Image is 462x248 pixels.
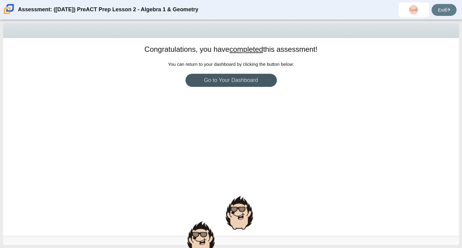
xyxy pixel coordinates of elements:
[432,4,457,16] a: Exit
[18,2,198,17] div: Assessment: ([DATE]) PreACT Prep Lesson 2 - Algebra 1 & Geometry
[2,3,15,16] img: Carmen School of Science & Technology
[409,5,419,15] img: sharlayah.dyson.QXYnXQ
[229,45,263,53] u: completed
[2,11,15,16] a: Carmen School of Science & Technology
[168,62,294,67] span: You can return to your dashboard by clicking the button below:
[185,74,277,87] a: Go to Your Dashboard
[144,44,317,55] h1: Congratulations, you have this assessment!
